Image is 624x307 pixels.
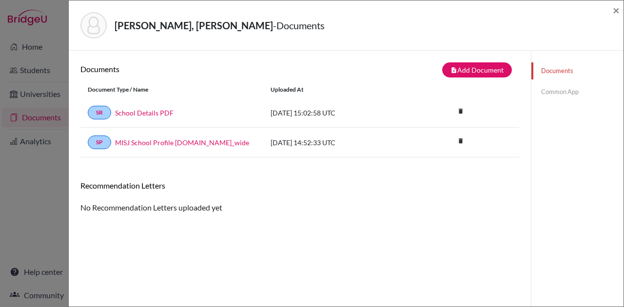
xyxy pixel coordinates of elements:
[531,83,624,100] a: Common App
[80,85,263,94] div: Document Type / Name
[115,108,174,118] a: School Details PDF
[88,135,111,149] a: SP
[263,137,409,148] div: [DATE] 14:52:33 UTC
[273,19,325,31] span: - Documents
[453,135,468,148] a: delete
[531,62,624,79] a: Documents
[450,67,457,74] i: note_add
[115,137,249,148] a: MISJ School Profile [DOMAIN_NAME]_wide
[263,108,409,118] div: [DATE] 15:02:58 UTC
[88,106,111,119] a: SR
[442,62,512,77] button: note_addAdd Document
[613,4,620,16] button: Close
[263,85,409,94] div: Uploaded at
[453,105,468,118] a: delete
[453,104,468,118] i: delete
[453,134,468,148] i: delete
[613,3,620,17] span: ×
[80,64,300,74] h6: Documents
[115,19,273,31] strong: [PERSON_NAME], [PERSON_NAME]
[80,181,519,190] h6: Recommendation Letters
[80,181,519,213] div: No Recommendation Letters uploaded yet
